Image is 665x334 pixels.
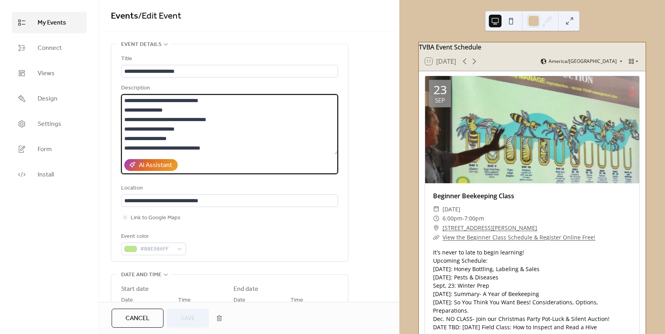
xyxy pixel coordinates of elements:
span: Views [38,69,55,78]
a: Beginner Beekeeping Class [433,192,514,200]
button: AI Assistant [124,159,178,171]
span: Date and time [121,270,161,280]
a: My Events [12,12,87,33]
span: [DATE] [443,205,460,214]
a: View the Beginner Class Schedule & Register Online Free! [443,233,595,241]
span: 7:00pm [464,214,484,223]
span: Install [38,170,54,180]
div: ​ [433,223,439,233]
div: ​ [433,205,439,214]
div: Title [121,54,336,64]
div: Description [121,83,336,93]
span: Connect [38,44,62,53]
div: End date [234,285,258,294]
span: Time [291,296,303,305]
a: [STREET_ADDRESS][PERSON_NAME] [443,223,537,233]
span: America/[GEOGRAPHIC_DATA] [549,59,617,64]
span: Cancel [125,314,150,323]
div: Start date [121,285,149,294]
div: TVBA Event Schedule [419,42,646,52]
div: Location [121,184,336,193]
span: My Events [38,18,66,28]
button: Cancel [112,309,163,328]
div: ​ [433,233,439,242]
span: Design [38,94,57,104]
a: Events [111,8,138,25]
a: Settings [12,113,87,135]
a: Install [12,164,87,185]
span: Date [234,296,245,305]
div: ​ [433,214,439,223]
span: Date [121,296,133,305]
div: 23 [433,84,447,96]
span: 6:00pm [443,214,462,223]
div: Event color [121,232,184,241]
div: Sep [435,97,445,103]
span: #B8E986FF [140,245,173,254]
a: Design [12,88,87,109]
a: Views [12,63,87,84]
div: AI Assistant [139,161,172,170]
span: Form [38,145,52,154]
span: Event details [121,40,161,49]
span: - [462,214,464,223]
a: Connect [12,37,87,59]
span: Link to Google Maps [131,213,180,223]
a: Form [12,139,87,160]
span: Settings [38,120,61,129]
span: / Edit Event [138,8,181,25]
span: Time [178,296,191,305]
